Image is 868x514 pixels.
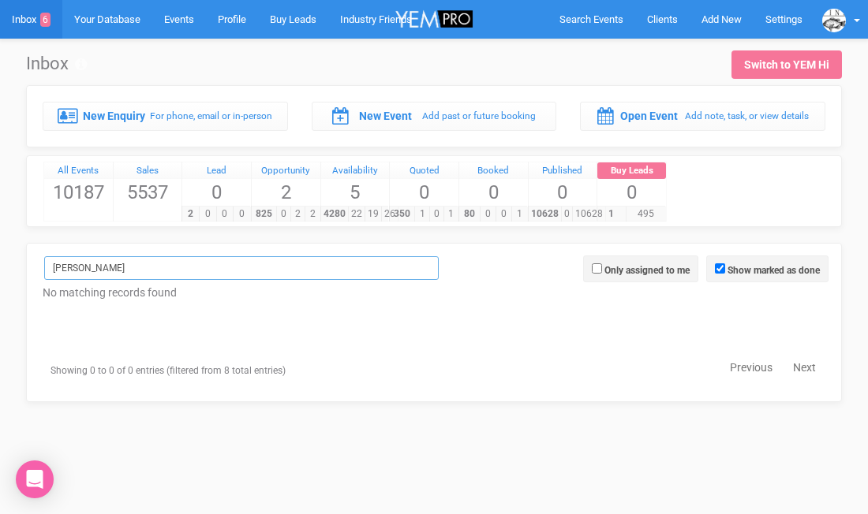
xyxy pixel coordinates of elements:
a: New Enquiry For phone, email or in-person [43,102,288,130]
a: Availability [321,162,390,180]
label: Show marked as done [728,263,820,277]
span: 22 [348,207,365,222]
a: Published [529,162,597,180]
label: New Event [359,108,412,124]
span: 19 [365,207,382,222]
div: Open Intercom Messenger [16,460,54,498]
a: New Event Add past or future booking [312,102,557,130]
a: Next [784,358,825,377]
span: 0 [390,179,458,206]
span: 0 [233,207,251,222]
span: 0 [216,207,234,222]
a: Opportunity [252,162,320,180]
input: Search Inbox [44,256,439,280]
label: New Enquiry [83,108,145,124]
span: 0 [182,179,251,206]
div: Showing 0 to 0 of 0 entries (filtered from 8 total entries) [43,356,288,385]
span: 2 [290,207,305,222]
a: Buy Leads [597,162,666,180]
a: Booked [459,162,528,180]
span: 6 [40,13,51,27]
span: 10628 [572,207,606,222]
span: 825 [251,207,277,222]
img: data [822,9,846,32]
span: 2 [181,207,200,222]
label: Only assigned to me [604,263,690,277]
span: 0 [459,179,528,206]
span: 0 [561,207,573,222]
span: 1 [443,207,458,222]
a: Lead [182,162,251,180]
span: 5 [321,179,390,206]
a: Quoted [390,162,458,180]
span: 10187 [44,179,113,206]
span: 0 [529,179,597,206]
span: Add New [702,13,742,25]
span: 0 [597,179,666,206]
span: 350 [389,207,415,222]
td: No matching records found [43,284,825,300]
span: 0 [276,207,291,222]
span: 1 [597,207,626,222]
span: 2 [252,179,320,206]
span: 0 [480,207,496,222]
a: Sales [114,162,182,180]
a: All Events [44,162,113,180]
span: 10628 [528,207,562,222]
span: 1 [414,207,429,222]
label: Open Event [620,108,678,124]
span: 80 [458,207,481,222]
div: Switch to YEM Hi [744,57,829,73]
a: Open Event Add note, task, or view details [580,102,825,130]
span: Clients [647,13,678,25]
span: 0 [429,207,444,222]
span: 26 [381,207,398,222]
h1: Inbox [26,54,87,73]
span: 495 [626,207,666,222]
span: Search Events [559,13,623,25]
span: 0 [199,207,217,222]
a: Previous [720,358,782,377]
span: 0 [496,207,512,222]
small: For phone, email or in-person [150,110,272,121]
small: Add note, task, or view details [685,110,809,121]
span: 4280 [320,207,349,222]
span: 2 [305,207,320,222]
span: 5537 [114,179,182,206]
small: Add past or future booking [422,110,536,121]
span: 1 [511,207,528,222]
a: Switch to YEM Hi [731,50,842,79]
